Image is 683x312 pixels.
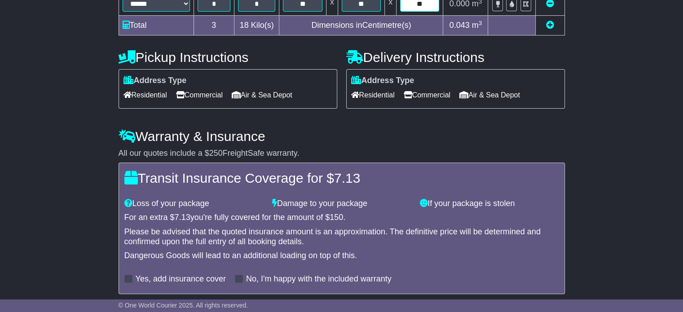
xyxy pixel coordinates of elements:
sup: 3 [479,20,482,26]
label: Yes, add insurance cover [136,274,226,284]
span: 0.043 [449,21,470,30]
span: Commercial [404,88,450,102]
span: © One World Courier 2025. All rights reserved. [119,302,248,309]
span: Residential [351,88,395,102]
span: m [472,21,482,30]
h4: Warranty & Insurance [119,129,565,144]
div: If your package is stolen [415,199,563,209]
span: Air & Sea Depot [459,88,520,102]
span: 150 [330,213,343,222]
span: 7.13 [334,171,360,185]
label: No, I'm happy with the included warranty [246,274,392,284]
td: 3 [194,16,234,35]
td: Kilo(s) [234,16,279,35]
h4: Pickup Instructions [119,50,337,65]
span: 250 [209,149,223,158]
h4: Transit Insurance Coverage for $ [124,171,559,185]
div: All our quotes include a $ FreightSafe warranty. [119,149,565,158]
td: Dimensions in Centimetre(s) [279,16,443,35]
label: Address Type [123,76,187,86]
span: Commercial [176,88,223,102]
a: Add new item [546,21,554,30]
div: Please be advised that the quoted insurance amount is an approximation. The definitive price will... [124,227,559,246]
span: 7.13 [175,213,190,222]
span: Air & Sea Depot [232,88,292,102]
span: 18 [240,21,249,30]
div: Dangerous Goods will lead to an additional loading on top of this. [124,251,559,261]
span: Residential [123,88,167,102]
div: Loss of your package [120,199,268,209]
div: Damage to your package [268,199,415,209]
td: Total [119,16,194,35]
label: Address Type [351,76,414,86]
h4: Delivery Instructions [346,50,565,65]
div: For an extra $ you're fully covered for the amount of $ . [124,213,559,223]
